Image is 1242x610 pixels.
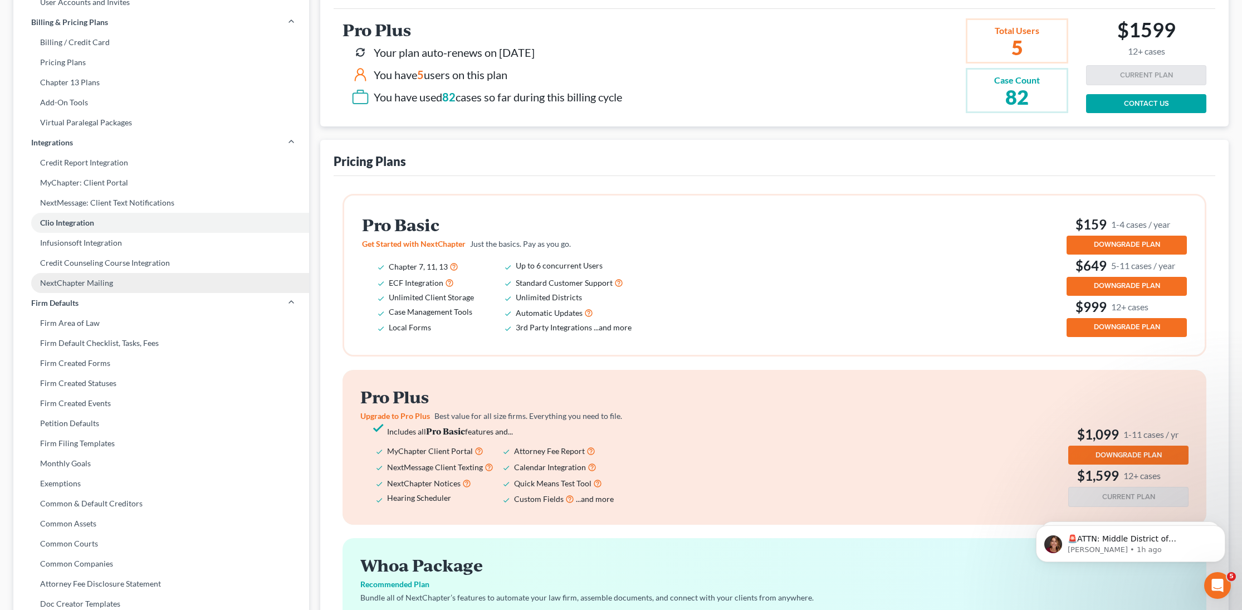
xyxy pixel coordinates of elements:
[389,278,443,287] span: ECF Integration
[13,514,309,534] a: Common Assets
[516,323,592,332] span: 3rd Party Integrations
[13,153,309,173] a: Credit Report Integration
[31,17,108,28] span: Billing & Pricing Plans
[360,411,430,421] span: Upgrade to Pro Plus
[13,433,309,453] a: Firm Filing Templates
[13,353,309,373] a: Firm Created Forms
[13,12,309,32] a: Billing & Pricing Plans
[576,494,614,504] span: ...and more
[13,213,309,233] a: Clio Integration
[360,579,1189,590] p: Recommended Plan
[360,388,646,406] h2: Pro Plus
[1096,451,1162,460] span: DOWNGRADE PLAN
[13,253,309,273] a: Credit Counseling Course Integration
[374,67,507,83] div: You have users on this plan
[1086,65,1206,85] button: CURRENT PLAN
[1067,216,1187,233] h3: $159
[1094,240,1160,249] span: DOWNGRADE PLAN
[13,474,309,494] a: Exemptions
[516,278,613,287] span: Standard Customer Support
[1094,281,1160,290] span: DOWNGRADE PLAN
[1117,46,1176,57] small: 12+ cases
[13,413,309,433] a: Petition Defaults
[13,453,309,474] a: Monthly Goals
[1123,428,1179,440] small: 1-11 cases / yr
[994,25,1040,37] div: Total Users
[389,292,474,302] span: Unlimited Client Storage
[516,292,582,302] span: Unlimited Districts
[387,427,513,436] span: Includes all features and...
[13,393,309,413] a: Firm Created Events
[1068,426,1189,443] h3: $1,099
[514,494,564,504] span: Custom Fields
[13,52,309,72] a: Pricing Plans
[1068,487,1189,507] button: CURRENT PLAN
[13,534,309,554] a: Common Courts
[13,574,309,594] a: Attorney Fee Disclosure Statement
[31,137,73,148] span: Integrations
[516,308,583,318] span: Automatic Updates
[13,113,309,133] a: Virtual Paralegal Packages
[994,87,1040,107] h2: 82
[13,554,309,574] a: Common Companies
[1204,572,1231,599] iframe: Intercom live chat
[13,32,309,52] a: Billing / Credit Card
[1067,318,1187,337] button: DOWNGRADE PLAN
[387,446,473,456] span: MyChapter Client Portal
[360,556,1189,574] h2: Whoa Package
[514,446,585,456] span: Attorney Fee Report
[387,479,461,488] span: NextChapter Notices
[1068,467,1189,485] h3: $1,599
[1067,257,1187,275] h3: $649
[1019,502,1242,580] iframe: Intercom notifications message
[362,216,647,234] h2: Pro Basic
[417,68,424,81] span: 5
[994,37,1040,57] h2: 5
[434,411,622,421] span: Best value for all size firms. Everything you need to file.
[13,92,309,113] a: Add-On Tools
[13,273,309,293] a: NextChapter Mailing
[1094,323,1160,331] span: DOWNGRADE PLAN
[1102,492,1155,501] span: CURRENT PLAN
[1227,572,1236,581] span: 5
[13,72,309,92] a: Chapter 13 Plans
[13,373,309,393] a: Firm Created Statuses
[387,462,483,472] span: NextMessage Client Texting
[362,239,466,248] span: Get Started with NextChapter
[594,323,632,332] span: ...and more
[514,479,591,488] span: Quick Means Test Tool
[13,193,309,213] a: NextMessage: Client Text Notifications
[514,462,586,472] span: Calendar Integration
[387,493,451,502] span: Hearing Scheduler
[1117,18,1176,56] h2: $1599
[426,425,465,437] strong: Pro Basic
[470,239,571,248] span: Just the basics. Pay as you go.
[374,45,535,61] div: Your plan auto-renews on [DATE]
[13,293,309,313] a: Firm Defaults
[13,333,309,353] a: Firm Default Checklist, Tasks, Fees
[1111,301,1148,313] small: 12+ cases
[389,307,472,316] span: Case Management Tools
[343,21,622,39] h2: Pro Plus
[1067,236,1187,255] button: DOWNGRADE PLAN
[334,153,406,169] div: Pricing Plans
[13,233,309,253] a: Infusionsoft Integration
[516,261,603,270] span: Up to 6 concurrent Users
[1086,94,1206,113] a: CONTACT US
[389,262,448,271] span: Chapter 7, 11, 13
[1068,446,1189,465] button: DOWNGRADE PLAN
[13,494,309,514] a: Common & Default Creditors
[994,74,1040,87] div: Case Count
[360,592,1189,603] p: Bundle all of NextChapter’s features to automate your law firm, assemble documents, and connect w...
[1111,260,1175,271] small: 5-11 cases / year
[13,133,309,153] a: Integrations
[13,173,309,193] a: MyChapter: Client Portal
[13,313,309,333] a: Firm Area of Law
[1067,277,1187,296] button: DOWNGRADE PLAN
[1123,470,1161,481] small: 12+ cases
[1111,218,1170,230] small: 1-4 cases / year
[442,90,456,104] span: 82
[389,323,431,332] span: Local Forms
